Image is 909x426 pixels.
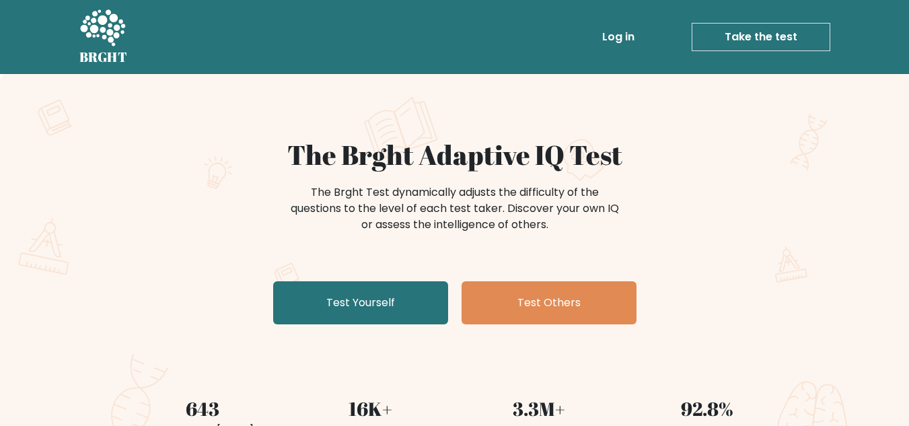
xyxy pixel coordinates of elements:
a: Test Yourself [273,281,448,324]
h5: BRGHT [79,49,128,65]
div: The Brght Test dynamically adjusts the difficulty of the questions to the level of each test take... [287,184,623,233]
a: Test Others [462,281,637,324]
div: 16K+ [295,394,447,423]
h1: The Brght Adaptive IQ Test [126,139,783,171]
div: 643 [126,394,279,423]
a: BRGHT [79,5,128,69]
a: Take the test [692,23,830,51]
a: Log in [597,24,640,50]
div: 3.3M+ [463,394,615,423]
div: 92.8% [631,394,783,423]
